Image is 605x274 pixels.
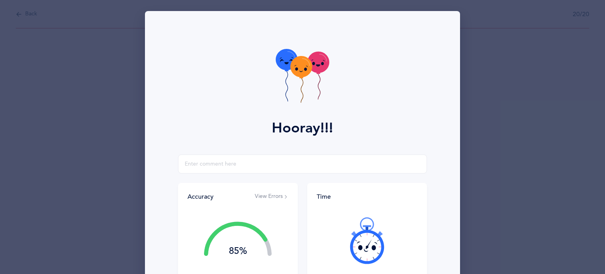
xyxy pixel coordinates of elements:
div: Time [317,192,418,201]
input: Enter comment here [178,155,427,173]
div: Hooray!!! [272,117,333,139]
div: Accuracy [187,192,213,201]
button: View Errors [255,193,288,201]
div: 85% [204,246,272,256]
